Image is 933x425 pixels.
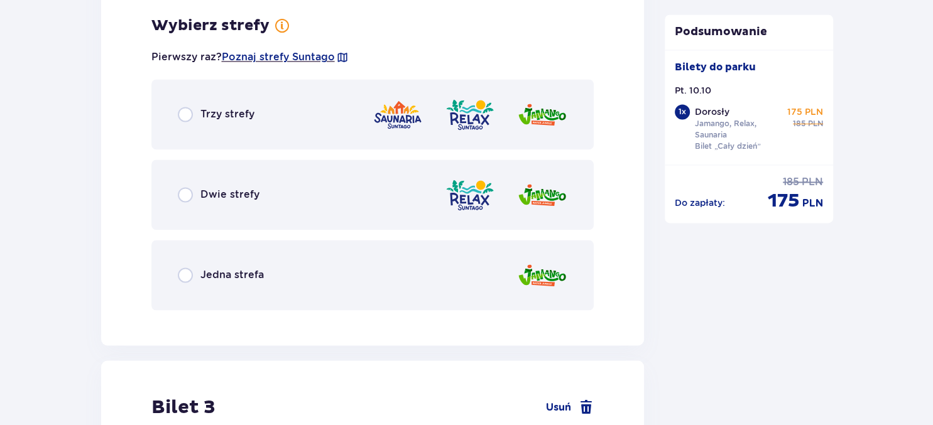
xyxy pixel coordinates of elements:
[675,85,711,97] p: Pt. 10.10
[675,61,756,75] p: Bilety do parku
[445,97,495,132] img: Relax
[802,197,823,211] span: PLN
[517,257,567,293] img: Jamango
[802,176,823,190] span: PLN
[222,50,335,64] a: Poznaj strefy Suntago
[151,16,270,35] h3: Wybierz strefy
[783,176,799,190] span: 185
[200,107,254,121] span: Trzy strefy
[695,141,761,153] p: Bilet „Cały dzień”
[445,177,495,213] img: Relax
[151,50,349,64] p: Pierwszy raz?
[793,119,805,130] span: 185
[151,395,216,419] h2: Bilet 3
[546,401,571,414] span: Usuń
[373,97,423,132] img: Saunaria
[787,106,823,119] p: 175 PLN
[517,177,567,213] img: Jamango
[695,106,729,119] p: Dorosły
[200,268,264,282] span: Jedna strefa
[546,400,594,415] a: Usuń
[695,119,782,141] p: Jamango, Relax, Saunaria
[665,25,833,40] p: Podsumowanie
[768,190,800,213] span: 175
[808,119,823,130] span: PLN
[675,197,725,210] p: Do zapłaty :
[200,188,259,202] span: Dwie strefy
[517,97,567,132] img: Jamango
[675,105,690,120] div: 1 x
